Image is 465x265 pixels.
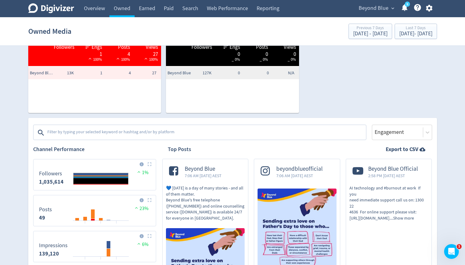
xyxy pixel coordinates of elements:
[136,51,158,56] div: 27
[47,67,75,79] td: 13K
[405,2,410,7] a: 5
[349,24,392,39] button: Previous 7 Days[DATE] - [DATE]
[148,198,152,202] img: Placeholder
[113,223,120,227] text: 08/09
[284,44,296,51] span: Views
[349,209,416,215] span: 4636 For online support please visit:
[115,57,130,62] span: 100%
[230,44,240,51] span: Engs
[97,259,104,263] text: 06/09
[143,56,149,61] img: positive-performance-white.svg
[390,215,414,221] span: ...
[349,215,390,221] span: [URL][DOMAIN_NAME].
[81,259,89,263] text: 04/09
[386,146,418,153] strong: Export to CSV
[30,70,54,76] span: Beyond Blue Official
[75,67,104,79] td: 1
[81,223,89,227] text: 04/09
[393,215,414,221] span: Show more
[143,57,158,62] span: 100%
[349,197,425,209] span: need immediate support call us on: 1300 22
[39,214,45,221] strong: 49
[39,242,68,249] dt: Impressions
[399,31,432,37] div: [DATE] - [DATE]
[146,44,158,51] span: Views
[185,166,222,173] span: Beyond Blue
[368,173,418,179] span: 2:58 PM [DATE] AEST
[92,44,102,51] span: Engs
[136,241,142,246] img: positive-performance.svg
[218,51,240,56] div: 0
[39,178,64,185] strong: 1,035,614
[28,21,71,41] h1: Owned Media
[242,67,270,79] td: 0
[133,205,140,210] img: positive-performance.svg
[136,241,148,247] span: 6%
[359,3,388,13] span: Beyond Blue
[132,67,161,79] td: 27
[395,24,437,39] button: Last 7 Days[DATE]- [DATE]
[39,250,59,257] strong: 139,120
[118,44,130,51] span: Posts
[368,166,418,173] span: Beyond Blue Official
[274,51,296,56] div: 0
[136,170,142,174] img: positive-performance.svg
[357,3,396,13] button: Beyond Blue
[166,185,245,221] p: 💙 [DATE] is a day of many stories - and all of them matter. Beyond Blue's free telephone ([PHONE_...
[353,26,388,31] div: Previous 7 Days
[232,57,240,62] span: _ 0%
[185,173,222,179] span: 7:06 AM [DATE] AEST
[246,51,268,56] div: 0
[353,31,388,37] div: [DATE] - [DATE]
[444,244,459,259] iframe: Intercom live chat
[191,44,212,51] span: Followers
[97,223,104,227] text: 06/09
[39,170,64,177] dt: Followers
[270,67,299,79] td: N/A
[167,70,192,76] span: Beyond Blue
[36,162,153,188] svg: Followers 0
[36,234,153,259] svg: Impressions 139,120
[36,198,153,224] svg: Posts 49
[168,146,191,153] h2: Top Posts
[81,51,102,56] div: 1
[213,67,242,79] td: 0
[390,6,396,11] span: expand_more
[39,206,52,213] dt: Posts
[136,170,148,176] span: 1%
[184,67,213,79] td: 127K
[33,146,156,153] h2: Channel Performance
[87,57,102,62] span: 100%
[54,44,74,51] span: Followers
[148,234,152,238] img: Placeholder
[406,2,408,6] text: 5
[256,44,268,51] span: Posts
[276,173,323,179] span: 7:06 AM [DATE] AEST
[104,67,132,79] td: 4
[349,185,421,197] span: AI technology and #burnout at work If you
[276,166,323,173] span: beyondblueofficial
[457,244,462,249] span: 1
[87,56,93,61] img: positive-performance-white.svg
[399,26,432,31] div: Last 7 Days
[113,259,120,263] text: 08/09
[288,57,296,62] span: _ 0%
[166,24,299,113] table: customized table
[108,51,130,56] div: 4
[148,162,152,166] img: Placeholder
[133,205,148,212] span: 23%
[28,24,161,113] table: customized table
[260,57,268,62] span: _ 0%
[115,56,121,61] img: positive-performance-white.svg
